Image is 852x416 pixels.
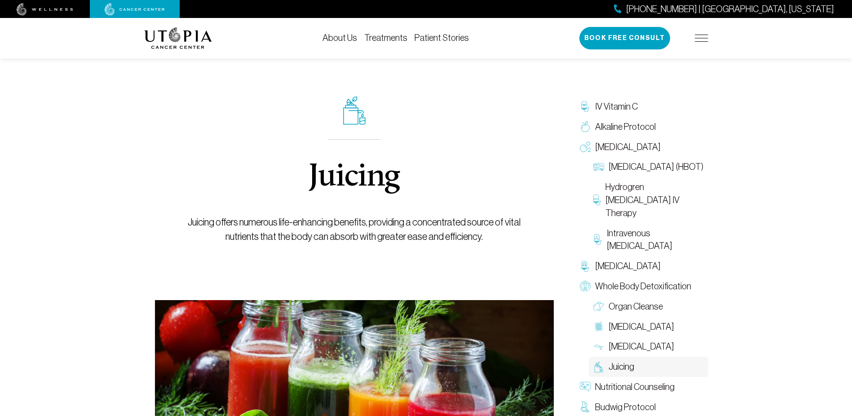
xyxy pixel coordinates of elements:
span: Juicing [609,360,634,373]
a: [MEDICAL_DATA] (HBOT) [589,157,708,177]
span: [MEDICAL_DATA] [595,141,661,154]
img: Organ Cleanse [593,301,604,312]
img: Juicing [593,362,604,372]
a: Treatments [364,33,407,43]
img: Hydrogren Peroxide IV Therapy [593,195,601,205]
span: [MEDICAL_DATA] [595,260,661,273]
img: Budwig Protocol [580,402,591,412]
a: [PHONE_NUMBER] | [GEOGRAPHIC_DATA], [US_STATE] [614,3,834,16]
img: Hyperbaric Oxygen Therapy (HBOT) [593,162,604,173]
img: logo [144,27,212,49]
a: Patient Stories [415,33,469,43]
img: Chelation Therapy [580,261,591,272]
a: [MEDICAL_DATA] [575,137,708,157]
a: Alkaline Protocol [575,117,708,137]
img: wellness [17,3,73,16]
img: icon [343,97,366,125]
span: [MEDICAL_DATA] (HBOT) [609,160,703,173]
span: Nutritional Counseling [595,381,675,394]
img: Lymphatic Massage [593,341,604,352]
a: [MEDICAL_DATA] [575,256,708,276]
span: [MEDICAL_DATA] [609,340,674,353]
button: Book Free Consult [579,27,670,49]
img: IV Vitamin C [580,101,591,112]
img: Nutritional Counseling [580,381,591,392]
span: [PHONE_NUMBER] | [GEOGRAPHIC_DATA], [US_STATE] [626,3,834,16]
img: Oxygen Therapy [580,142,591,152]
span: Whole Body Detoxification [595,280,691,293]
a: Whole Body Detoxification [575,276,708,297]
a: IV Vitamin C [575,97,708,117]
img: Whole Body Detoxification [580,281,591,292]
span: Budwig Protocol [595,401,656,414]
img: Colon Therapy [593,321,604,332]
a: Organ Cleanse [589,297,708,317]
img: icon-hamburger [695,35,708,42]
a: Intravenous [MEDICAL_DATA] [589,223,708,257]
span: Alkaline Protocol [595,120,656,133]
span: Organ Cleanse [609,300,663,313]
img: Intravenous Ozone Therapy [593,234,603,245]
a: About Us [322,33,357,43]
a: [MEDICAL_DATA] [589,317,708,337]
span: Hydrogren [MEDICAL_DATA] IV Therapy [605,181,704,219]
span: IV Vitamin C [595,100,638,113]
a: Nutritional Counseling [575,377,708,397]
a: Hydrogren [MEDICAL_DATA] IV Therapy [589,177,708,223]
img: Alkaline Protocol [580,121,591,132]
a: [MEDICAL_DATA] [589,336,708,357]
p: Juicing offers numerous life-enhancing benefits, providing a concentrated source of vital nutrien... [175,215,533,244]
a: Juicing [589,357,708,377]
img: cancer center [105,3,165,16]
span: Intravenous [MEDICAL_DATA] [607,227,703,253]
span: [MEDICAL_DATA] [609,320,674,333]
h1: Juicing [309,161,400,194]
